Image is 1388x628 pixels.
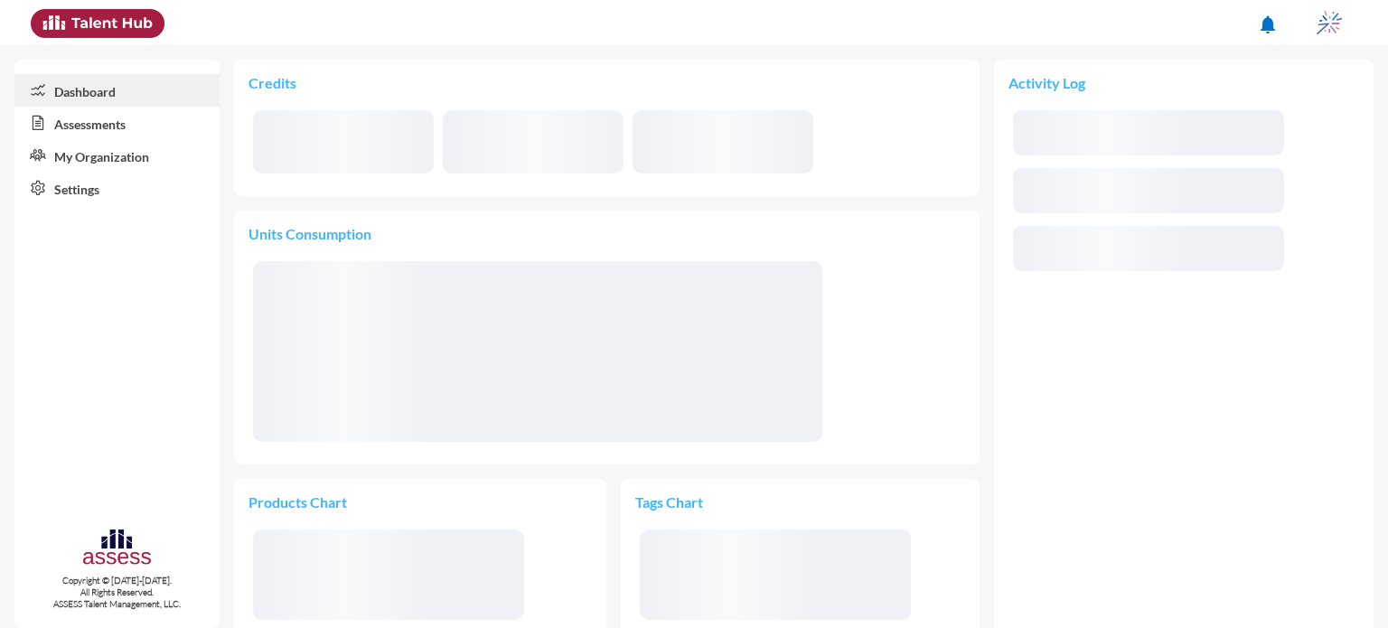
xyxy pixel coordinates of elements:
[1008,74,1359,91] p: Activity Log
[1257,14,1279,35] mat-icon: notifications
[249,225,965,242] p: Units Consumption
[635,493,800,511] p: Tags Chart
[14,575,220,610] p: Copyright © [DATE]-[DATE]. All Rights Reserved. ASSESS Talent Management, LLC.
[14,107,220,139] a: Assessments
[81,527,153,571] img: assesscompany-logo.png
[14,74,220,107] a: Dashboard
[14,172,220,204] a: Settings
[249,74,965,91] p: Credits
[249,493,420,511] p: Products Chart
[14,139,220,172] a: My Organization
